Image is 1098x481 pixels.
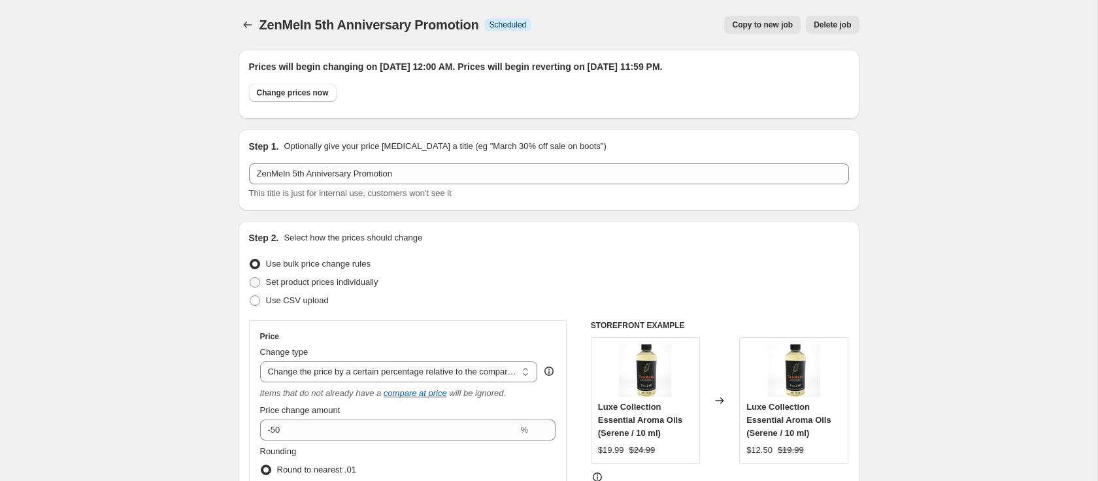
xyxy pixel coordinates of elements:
p: Optionally give your price [MEDICAL_DATA] a title (eg "March 30% off sale on boots") [284,140,606,153]
span: Change type [260,347,308,357]
input: 30% off holiday sale [249,163,849,184]
span: Price change amount [260,405,341,415]
div: help [542,365,556,378]
h2: Step 1. [249,140,279,153]
input: -20 [260,420,518,440]
strike: $24.99 [629,444,656,457]
h2: Step 2. [249,231,279,244]
div: $12.50 [746,444,773,457]
p: Select how the prices should change [284,231,422,244]
span: Luxe Collection Essential Aroma Oils (Serene / 10 ml) [598,402,683,438]
span: Scheduled [490,20,527,30]
span: Use CSV upload [266,295,329,305]
span: Delete job [814,20,851,30]
button: Price change jobs [239,16,257,34]
span: Use bulk price change rules [266,259,371,269]
button: Change prices now [249,84,337,102]
i: will be ignored. [449,388,506,398]
span: ZenMeIn 5th Anniversary Promotion [259,18,479,32]
button: Copy to new job [724,16,801,34]
strike: $19.99 [778,444,804,457]
span: % [520,425,528,435]
h2: Prices will begin changing on [DATE] 12:00 AM. Prices will begin reverting on [DATE] 11:59 PM. [249,60,849,73]
span: Rounding [260,446,297,456]
img: bottle_80x.jpg [619,344,671,397]
button: compare at price [384,388,447,398]
img: bottle_80x.jpg [768,344,820,397]
button: Delete job [806,16,859,34]
span: Luxe Collection Essential Aroma Oils (Serene / 10 ml) [746,402,831,438]
i: Items that do not already have a [260,388,382,398]
span: This title is just for internal use, customers won't see it [249,188,452,198]
span: Round to nearest .01 [277,465,356,474]
h3: Price [260,331,279,342]
div: $19.99 [598,444,624,457]
span: Change prices now [257,88,329,98]
span: Set product prices individually [266,277,378,287]
h6: STOREFRONT EXAMPLE [591,320,849,331]
span: Copy to new job [732,20,793,30]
